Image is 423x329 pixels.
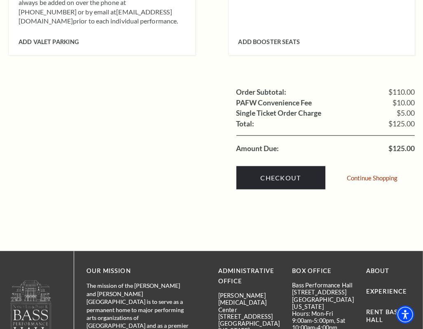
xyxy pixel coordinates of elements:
a: Experience [366,288,407,295]
a: About [366,267,390,274]
p: [STREET_ADDRESS] [292,289,353,296]
span: Add Valet Parking [19,38,79,45]
div: Accessibility Menu [396,306,414,324]
label: Total: [236,120,255,128]
label: Order Subtotal: [236,89,287,96]
p: BOX OFFICE [292,266,353,276]
a: Rent Bass Hall [366,308,402,324]
span: $125.00 [388,120,415,128]
label: Single Ticket Order Charge [236,110,322,117]
p: Bass Performance Hall [292,282,353,289]
span: $5.00 [397,110,415,117]
p: [PERSON_NAME][MEDICAL_DATA] Center [218,292,280,313]
span: $110.00 [388,89,415,96]
p: Administrative Office [218,266,280,287]
label: PAFW Convenience Fee [236,99,312,107]
p: [GEOGRAPHIC_DATA][US_STATE] [292,296,353,310]
label: Amount Due: [236,145,279,152]
span: Add Booster Seats [238,38,300,45]
a: Checkout [236,166,325,189]
span: $10.00 [393,99,415,107]
span: $125.00 [388,145,415,152]
p: [STREET_ADDRESS] [218,313,280,320]
p: OUR MISSION [86,266,189,276]
a: Continue Shopping [347,175,397,181]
